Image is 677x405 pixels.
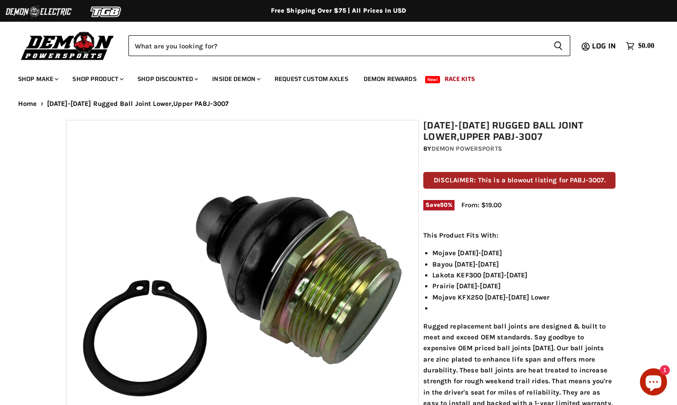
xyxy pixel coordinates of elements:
[637,368,670,398] inbox-online-store-chat: Shopify online store chat
[18,100,37,108] a: Home
[72,3,140,20] img: TGB Logo 2
[432,292,615,303] li: Mojave KFX250 [DATE]-[DATE] Lower
[588,42,621,50] a: Log in
[423,144,615,154] div: by
[425,76,440,83] span: New!
[438,70,482,88] a: Race Kits
[357,70,423,88] a: Demon Rewards
[131,70,204,88] a: Shop Discounted
[461,201,502,209] span: From: $19.00
[66,70,129,88] a: Shop Product
[128,35,546,56] input: Search
[432,248,615,258] li: Mojave [DATE]-[DATE]
[268,70,355,88] a: Request Custom Axles
[11,66,652,88] ul: Main menu
[11,70,64,88] a: Shop Make
[423,172,615,189] p: DISCLAIMER: This is a blowout listing for PABJ-3007.
[432,281,615,291] li: Prairie [DATE]-[DATE]
[432,270,615,281] li: Lakota KEF300 [DATE]-[DATE]
[638,42,654,50] span: $0.00
[621,39,659,52] a: $0.00
[423,120,615,143] h1: [DATE]-[DATE] Rugged Ball Joint Lower,Upper PABJ-3007
[592,40,616,52] span: Log in
[5,3,72,20] img: Demon Electric Logo 2
[431,145,502,152] a: Demon Powersports
[546,35,570,56] button: Search
[423,200,454,210] span: Save %
[423,230,615,241] p: This Product Fits With:
[432,259,615,270] li: Bayou [DATE]-[DATE]
[128,35,570,56] form: Product
[440,201,448,208] span: 50
[47,100,229,108] span: [DATE]-[DATE] Rugged Ball Joint Lower,Upper PABJ-3007
[18,29,117,62] img: Demon Powersports
[205,70,266,88] a: Inside Demon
